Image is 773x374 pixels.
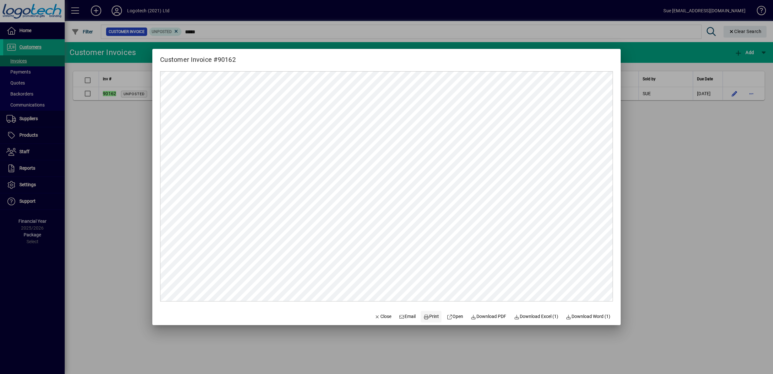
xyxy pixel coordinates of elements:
[397,311,419,323] button: Email
[375,313,391,320] span: Close
[152,49,244,65] h2: Customer Invoice #90162
[444,311,466,323] a: Open
[447,313,463,320] span: Open
[468,311,509,323] a: Download PDF
[399,313,416,320] span: Email
[511,311,561,323] button: Download Excel (1)
[421,311,441,323] button: Print
[566,313,611,320] span: Download Word (1)
[372,311,394,323] button: Close
[423,313,439,320] span: Print
[471,313,506,320] span: Download PDF
[514,313,558,320] span: Download Excel (1)
[563,311,613,323] button: Download Word (1)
